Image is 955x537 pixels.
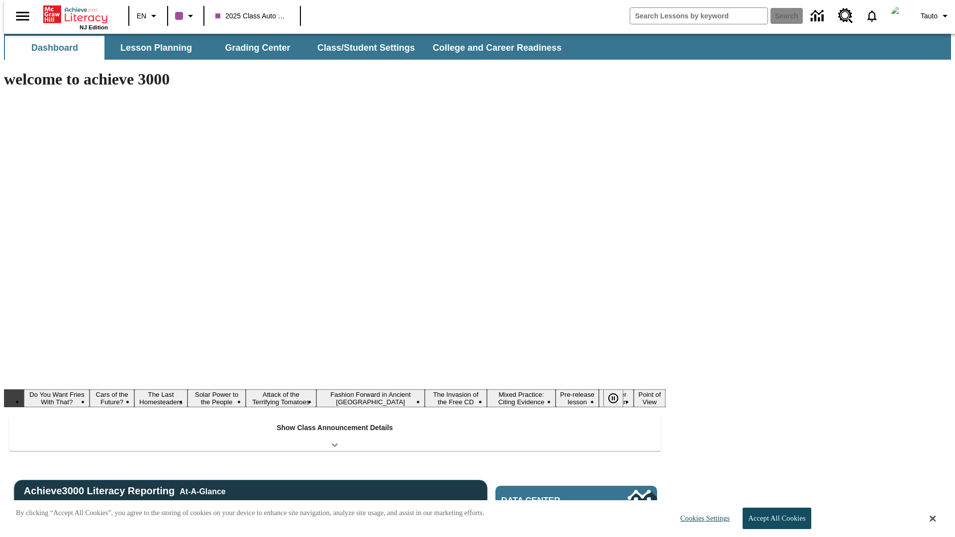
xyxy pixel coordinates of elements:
[603,389,633,407] div: Pause
[208,36,307,60] button: Grading Center
[805,2,832,30] a: Data Center
[630,8,767,24] input: search field
[8,1,37,31] button: Open side menu
[603,389,623,407] button: Pause
[9,417,661,451] div: Show Class Announcement Details
[4,8,145,17] body: Maximum 600 characters Press Escape to exit toolbar Press Alt + F10 to reach toolbar
[188,389,245,407] button: Slide 4 Solar Power to the People
[171,7,200,25] button: Class color is purple. Change class color
[5,36,104,60] button: Dashboard
[921,11,938,21] span: Tauto
[180,485,225,496] div: At-A-Glance
[4,36,571,60] div: SubNavbar
[16,508,484,518] p: By clicking “Accept All Cookies”, you agree to the storing of cookies on your device to enhance s...
[24,389,90,407] button: Slide 1 Do You Want Fries With That?
[43,3,108,30] div: Home
[134,389,188,407] button: Slide 3 The Last Homesteaders
[832,2,859,29] a: Resource Center, Will open in new tab
[43,4,108,24] a: Home
[80,24,108,30] span: NJ Edition
[599,389,634,407] button: Slide 10 Career Lesson
[132,7,164,25] button: Language: EN, Select a language
[4,70,666,89] h1: welcome to achieve 3000
[215,11,289,21] span: 2025 Class Auto Grade 13
[859,3,885,29] a: Notifications
[90,389,134,407] button: Slide 2 Cars of the Future?
[309,36,423,60] button: Class/Student Settings
[885,3,917,29] button: Select a new avatar
[316,389,425,407] button: Slide 6 Fashion Forward in Ancient Rome
[137,11,146,21] span: EN
[24,485,226,497] span: Achieve3000 Literacy Reporting
[277,423,393,433] p: Show Class Announcement Details
[917,7,955,25] button: Profile/Settings
[930,514,936,523] button: Close
[743,508,811,529] button: Accept All Cookies
[634,389,666,407] button: Slide 11 Point of View
[891,6,911,26] img: Avatar
[556,389,599,407] button: Slide 9 Pre-release lesson
[671,508,734,529] button: Cookies Settings
[425,389,487,407] button: Slide 7 The Invasion of the Free CD
[425,36,570,60] button: College and Career Readiness
[495,486,657,516] a: Data Center
[106,36,206,60] button: Lesson Planning
[501,496,594,506] span: Data Center
[246,389,316,407] button: Slide 5 Attack of the Terrifying Tomatoes
[4,34,951,60] div: SubNavbar
[487,389,556,407] button: Slide 8 Mixed Practice: Citing Evidence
